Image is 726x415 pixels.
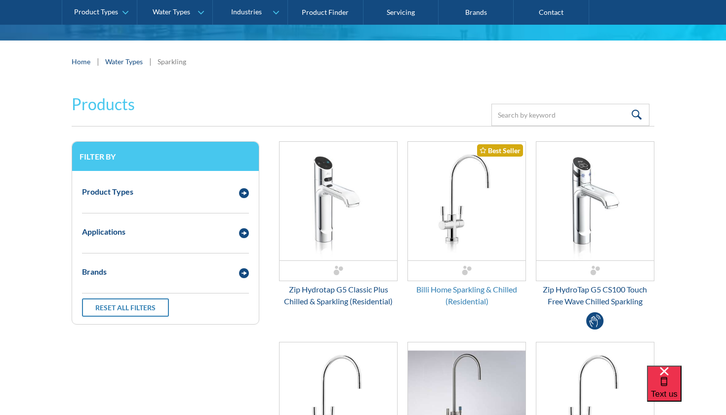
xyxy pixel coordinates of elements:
[82,266,107,278] div: Brands
[536,142,654,260] img: Zip HydroTap G5 CS100 Touch Free Wave Chilled Sparkling
[82,186,133,198] div: Product Types
[105,56,143,67] a: Water Types
[407,141,526,307] a: Billi Home Sparkling & Chilled (Residential)Best SellerBilli Home Sparkling & Chilled (Residential)
[74,8,118,16] div: Product Types
[279,284,398,307] div: Zip Hydrotap G5 Classic Plus Chilled & Sparkling (Residential)
[148,55,153,67] div: |
[536,284,654,307] div: Zip HydroTap G5 CS100 Touch Free Wave Chilled Sparkling
[95,55,100,67] div: |
[647,366,726,415] iframe: podium webchat widget bubble
[158,56,186,67] div: Sparkling
[72,56,90,67] a: Home
[536,141,654,307] a: Zip HydroTap G5 CS100 Touch Free Wave Chilled Sparkling Zip HydroTap G5 CS100 Touch Free Wave Chi...
[279,141,398,307] a: Zip Hydrotap G5 Classic Plus Chilled & Sparkling (Residential)Zip Hydrotap G5 Classic Plus Chille...
[72,92,135,116] h2: Products
[231,8,262,16] div: Industries
[491,104,649,126] input: Search by keyword
[82,298,169,317] a: Reset all filters
[82,226,125,238] div: Applications
[80,152,251,161] h3: Filter by
[153,8,190,16] div: Water Types
[280,142,397,260] img: Zip Hydrotap G5 Classic Plus Chilled & Sparkling (Residential)
[408,142,525,260] img: Billi Home Sparkling & Chilled (Residential)
[407,284,526,307] div: Billi Home Sparkling & Chilled (Residential)
[477,144,523,157] div: Best Seller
